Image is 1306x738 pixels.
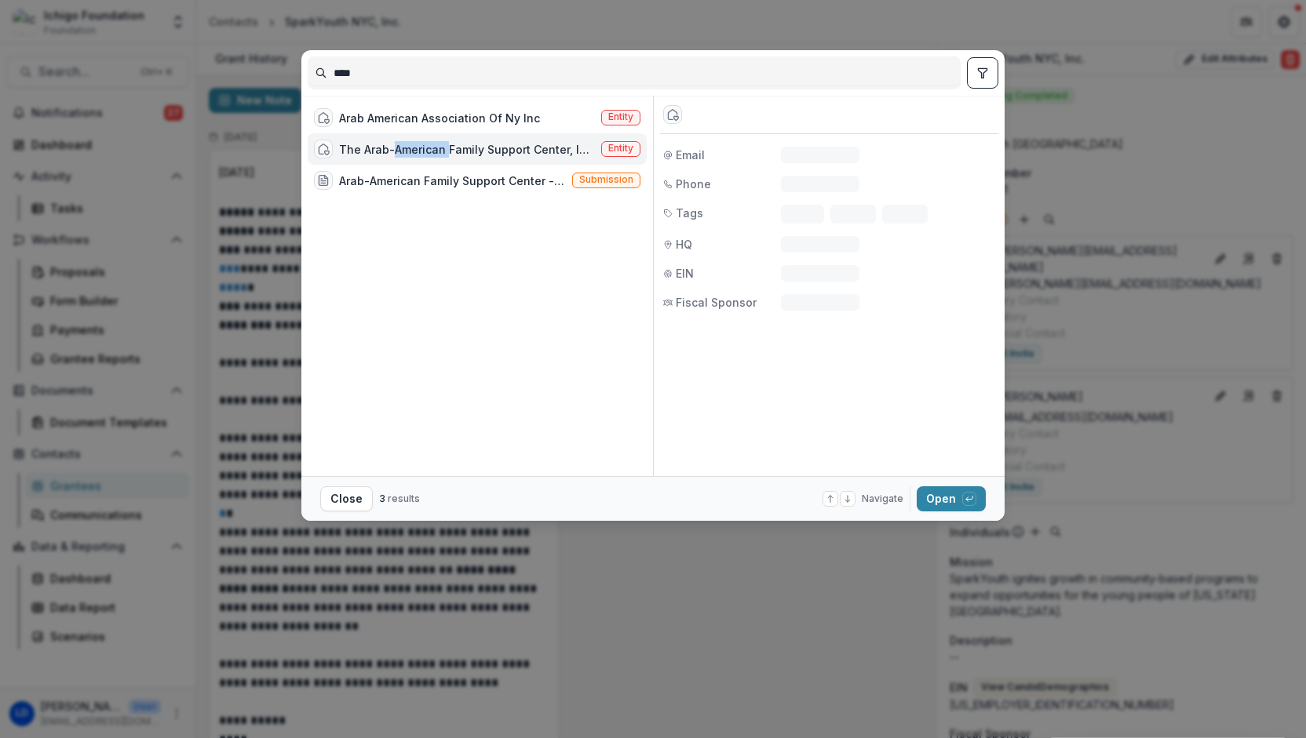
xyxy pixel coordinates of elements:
[339,110,540,126] div: Arab American Association Of Ny Inc
[967,57,998,89] button: toggle filters
[676,147,705,163] span: Email
[388,493,420,504] span: results
[579,174,633,185] span: Submission
[917,486,986,511] button: Open
[862,492,903,506] span: Navigate
[320,486,373,511] button: Close
[676,294,757,311] span: Fiscal Sponsor
[339,141,595,158] div: The Arab-American Family Support Center, Inc.
[676,236,692,253] span: HQ
[339,173,566,189] div: Arab-American Family Support Center - 2025 - Letter of Inquiry
[676,176,711,192] span: Phone
[379,493,385,504] span: 3
[608,143,633,154] span: Entity
[676,205,703,221] span: Tags
[676,265,694,282] span: EIN
[608,111,633,122] span: Entity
